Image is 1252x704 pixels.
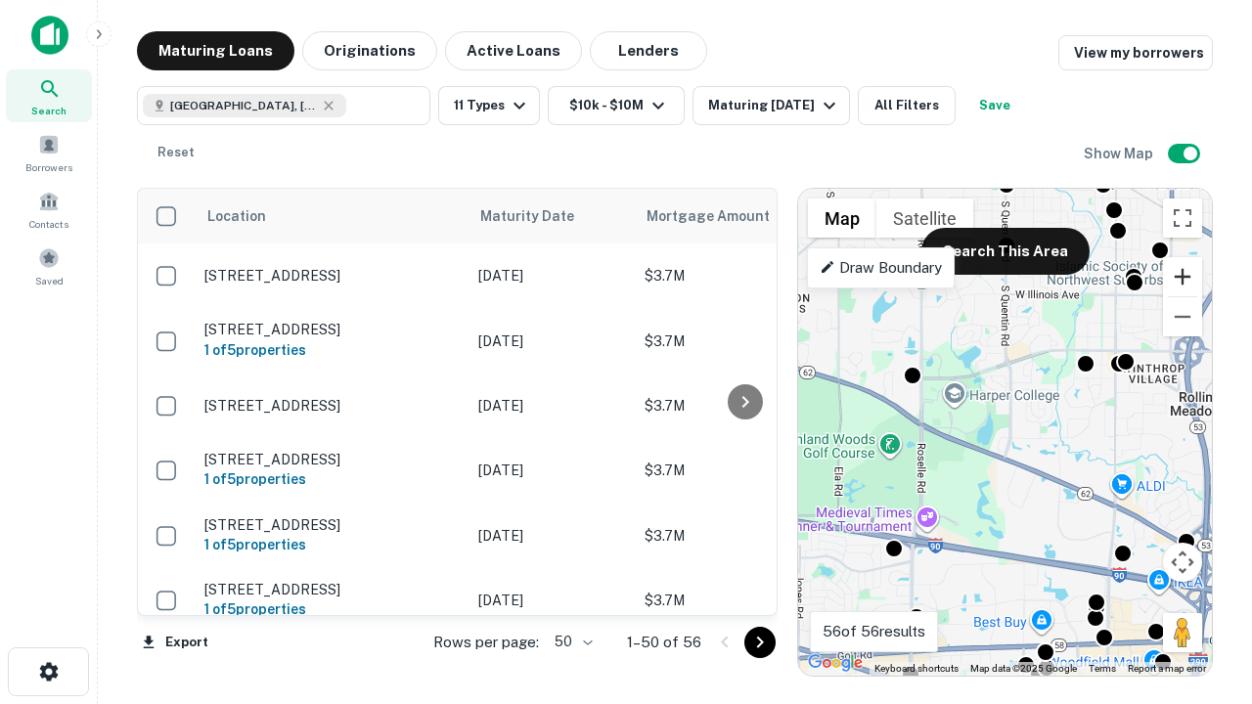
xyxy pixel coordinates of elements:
button: Go to next page [744,627,776,658]
div: Maturing [DATE] [708,94,841,117]
a: Search [6,69,92,122]
button: Zoom in [1163,257,1202,296]
a: Open this area in Google Maps (opens a new window) [803,650,868,676]
span: Borrowers [25,159,72,175]
button: $10k - $10M [548,86,685,125]
button: Originations [302,31,437,70]
p: [STREET_ADDRESS] [204,267,459,285]
p: 56 of 56 results [823,620,925,643]
p: $3.7M [645,460,840,481]
button: Toggle fullscreen view [1163,198,1202,238]
p: [STREET_ADDRESS] [204,451,459,468]
h6: 1 of 5 properties [204,468,459,490]
button: Zoom out [1163,297,1202,336]
a: Terms (opens in new tab) [1089,663,1116,674]
a: Report a map error [1128,663,1206,674]
button: Show street map [808,198,876,238]
th: Maturity Date [469,189,635,243]
span: Location [206,204,266,228]
a: Contacts [6,183,92,236]
button: Search This Area [921,228,1090,275]
button: Maturing Loans [137,31,294,70]
p: 1–50 of 56 [627,631,701,654]
p: [STREET_ADDRESS] [204,516,459,534]
h6: Show Map [1084,143,1156,164]
th: Mortgage Amount [635,189,850,243]
p: $3.7M [645,330,840,352]
h6: 1 of 5 properties [204,339,459,361]
button: Export [137,628,213,657]
p: [DATE] [478,590,625,611]
img: capitalize-icon.png [31,16,68,55]
p: $3.7M [645,590,840,611]
p: [STREET_ADDRESS] [204,321,459,338]
a: Saved [6,240,92,292]
h6: 1 of 5 properties [204,598,459,620]
button: All Filters [858,86,956,125]
div: 50 [547,628,596,656]
th: Location [195,189,469,243]
p: [STREET_ADDRESS] [204,397,459,415]
button: Active Loans [445,31,582,70]
button: Save your search to get updates of matches that match your search criteria. [963,86,1026,125]
span: Map data ©2025 Google [970,663,1077,674]
button: 11 Types [438,86,540,125]
span: Saved [35,273,64,288]
p: [DATE] [478,525,625,547]
p: [DATE] [478,330,625,352]
button: Show satellite imagery [876,198,973,238]
p: $3.7M [645,525,840,547]
button: Map camera controls [1163,543,1202,582]
p: [DATE] [478,265,625,286]
p: [STREET_ADDRESS] [204,581,459,598]
p: $3.7M [645,265,840,286]
p: $3.7M [645,395,840,417]
a: View my borrowers [1058,35,1213,70]
iframe: Chat Widget [1154,548,1252,641]
span: Search [31,103,67,118]
button: Keyboard shortcuts [874,662,959,676]
span: Mortgage Amount [647,204,795,228]
img: Google [803,650,868,676]
button: Reset [145,133,207,172]
button: Lenders [590,31,707,70]
p: Rows per page: [433,631,539,654]
a: Borrowers [6,126,92,179]
button: Maturing [DATE] [693,86,850,125]
span: Maturity Date [480,204,600,228]
p: [DATE] [478,395,625,417]
div: 0 0 [798,189,1212,676]
span: Contacts [29,216,68,232]
p: [DATE] [478,460,625,481]
p: Draw Boundary [820,256,942,280]
h6: 1 of 5 properties [204,534,459,555]
span: [GEOGRAPHIC_DATA], [GEOGRAPHIC_DATA] [170,97,317,114]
